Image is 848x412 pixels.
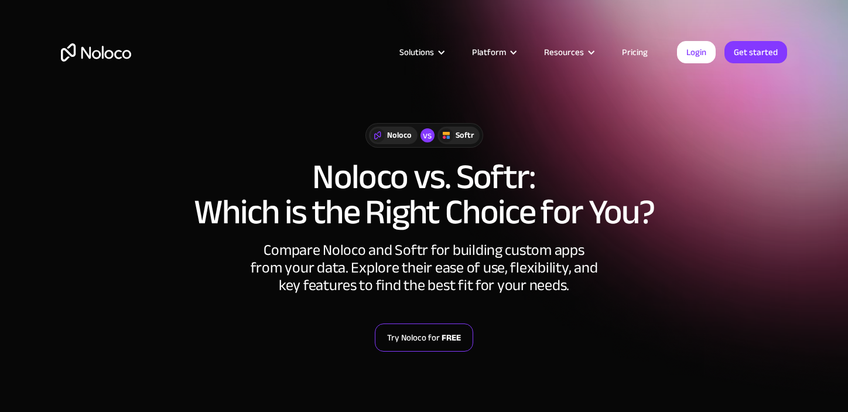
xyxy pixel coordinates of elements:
[544,45,584,60] div: Resources
[248,241,600,294] div: Compare Noloco and Softr for building custom apps from your data. Explore their ease of use, flex...
[724,41,787,63] a: Get started
[457,45,529,60] div: Platform
[442,330,461,345] strong: FREE
[456,129,474,142] div: Softr
[387,129,412,142] div: Noloco
[61,43,131,62] a: home
[420,128,435,142] div: vs
[677,41,716,63] a: Login
[607,45,662,60] a: Pricing
[472,45,506,60] div: Platform
[385,45,457,60] div: Solutions
[375,324,473,352] a: Try Noloco forFREE
[399,45,434,60] div: Solutions
[61,159,787,230] h1: Noloco vs. Softr: Which is the Right Choice for You?
[529,45,607,60] div: Resources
